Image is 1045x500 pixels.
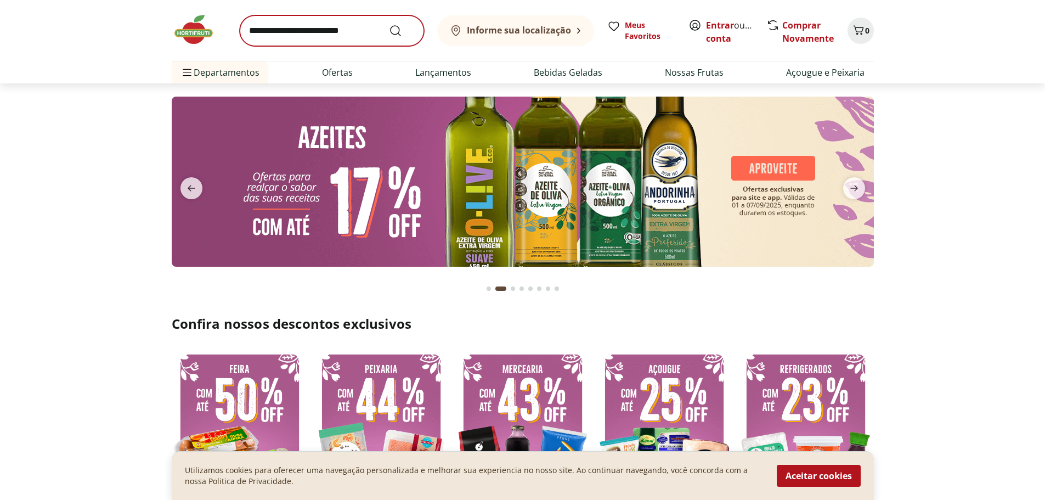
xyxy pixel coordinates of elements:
[552,276,561,302] button: Go to page 8 from fs-carousel
[172,177,211,199] button: previous
[607,20,675,42] a: Meus Favoritos
[180,59,194,86] button: Menu
[172,315,874,333] h2: Confira nossos descontos exclusivos
[786,66,865,79] a: Açougue e Peixaria
[706,19,755,45] span: ou
[865,25,869,36] span: 0
[467,24,571,36] b: Informe sua localização
[322,66,353,79] a: Ofertas
[848,18,874,44] button: Carrinho
[517,276,526,302] button: Go to page 4 from fs-carousel
[172,97,874,267] img: azeites
[180,59,259,86] span: Departamentos
[777,465,861,487] button: Aceitar cookies
[437,15,594,46] button: Informe sua localização
[415,66,471,79] a: Lançamentos
[185,465,764,487] p: Utilizamos cookies para oferecer uma navegação personalizada e melhorar sua experiencia no nosso ...
[535,276,544,302] button: Go to page 6 from fs-carousel
[706,19,766,44] a: Criar conta
[493,276,509,302] button: Current page from fs-carousel
[625,20,675,42] span: Meus Favoritos
[389,24,415,37] button: Submit Search
[240,15,424,46] input: search
[665,66,724,79] a: Nossas Frutas
[706,19,734,31] a: Entrar
[172,13,227,46] img: Hortifruti
[534,66,602,79] a: Bebidas Geladas
[544,276,552,302] button: Go to page 7 from fs-carousel
[526,276,535,302] button: Go to page 5 from fs-carousel
[484,276,493,302] button: Go to page 1 from fs-carousel
[509,276,517,302] button: Go to page 3 from fs-carousel
[834,177,874,199] button: next
[782,19,834,44] a: Comprar Novamente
